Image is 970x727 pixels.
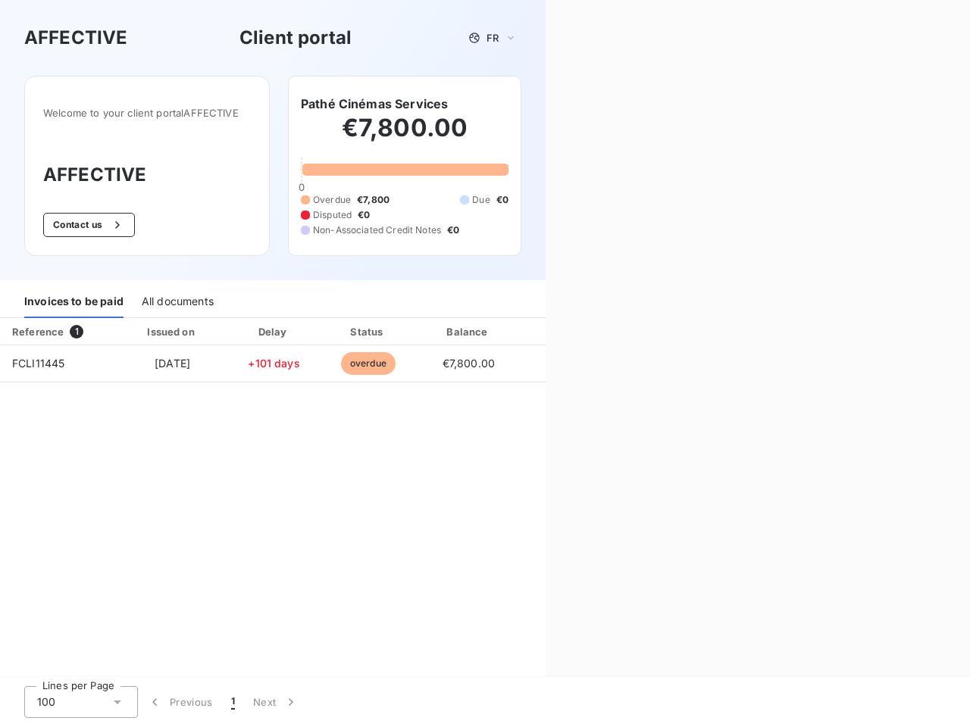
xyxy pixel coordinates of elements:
[301,113,508,158] h2: €7,800.00
[248,357,299,370] span: +101 days
[487,32,499,44] span: FR
[313,223,441,237] span: Non-Associated Credit Notes
[155,357,190,370] span: [DATE]
[472,193,490,207] span: Due
[142,286,214,318] div: All documents
[496,193,508,207] span: €0
[313,193,351,207] span: Overdue
[244,686,308,718] button: Next
[12,357,64,370] span: FCLI11445
[222,686,244,718] button: 1
[323,324,413,339] div: Status
[341,352,396,375] span: overdue
[24,286,124,318] div: Invoices to be paid
[301,95,448,113] h6: Pathé Cinémas Services
[43,213,135,237] button: Contact us
[70,325,83,339] span: 1
[37,694,55,710] span: 100
[239,24,352,51] h3: Client portal
[524,324,600,339] div: PDF
[231,694,235,710] span: 1
[419,324,518,339] div: Balance
[443,357,495,370] span: €7,800.00
[120,324,224,339] div: Issued on
[138,686,222,718] button: Previous
[299,181,305,193] span: 0
[313,208,352,222] span: Disputed
[12,326,64,338] div: Reference
[24,24,127,51] h3: AFFECTIVE
[43,161,251,189] h3: AFFECTIVE
[357,193,390,207] span: €7,800
[358,208,370,222] span: €0
[231,324,318,339] div: Delay
[43,107,251,119] span: Welcome to your client portal AFFECTIVE
[447,223,459,237] span: €0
